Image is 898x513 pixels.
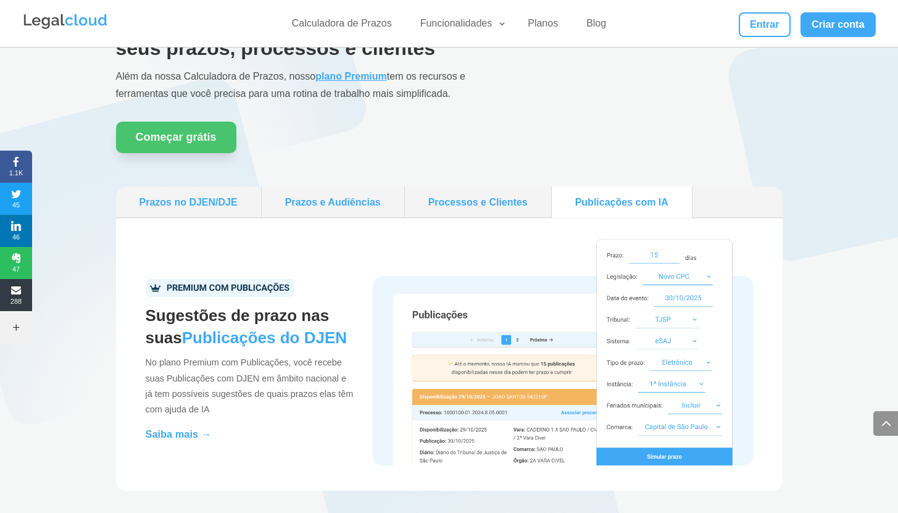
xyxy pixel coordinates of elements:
img: badgePremiumPublicacoes.png [146,279,294,297]
a: Logo da Legalcloud [22,22,109,33]
h2: Sugestões de prazo nas suas [146,304,354,355]
a: Blog [579,17,613,35]
span: Publicações do DJEN [182,328,347,347]
a: Calculadora de Prazos [285,17,399,35]
img: Legalcloud Logo [22,12,109,31]
p: No plano Premium com Publicações, você recebe suas Publicações com DJEN em âmbito nacional e já t... [146,355,354,426]
a: Saiba mais → [146,428,212,440]
a: Entrar [739,12,791,37]
span: Além da nossa Calculadora de Prazos, nosso tem os recursos e ferramentas que você precisa para um... [116,71,465,99]
a: Funcionalidades [413,17,507,35]
a: Processos e Clientes [410,191,546,213]
a: Criar conta [800,12,876,37]
a: Prazos no DJEN/DJE [121,191,256,213]
a: Começar grátis [116,122,236,153]
a: plano Premium [315,71,387,81]
img: Publicações com IA na Legalcloud [373,238,752,466]
a: Prazos e Audiências [267,191,399,213]
a: Planos [520,17,565,35]
a: Publicações com IA [557,191,687,213]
